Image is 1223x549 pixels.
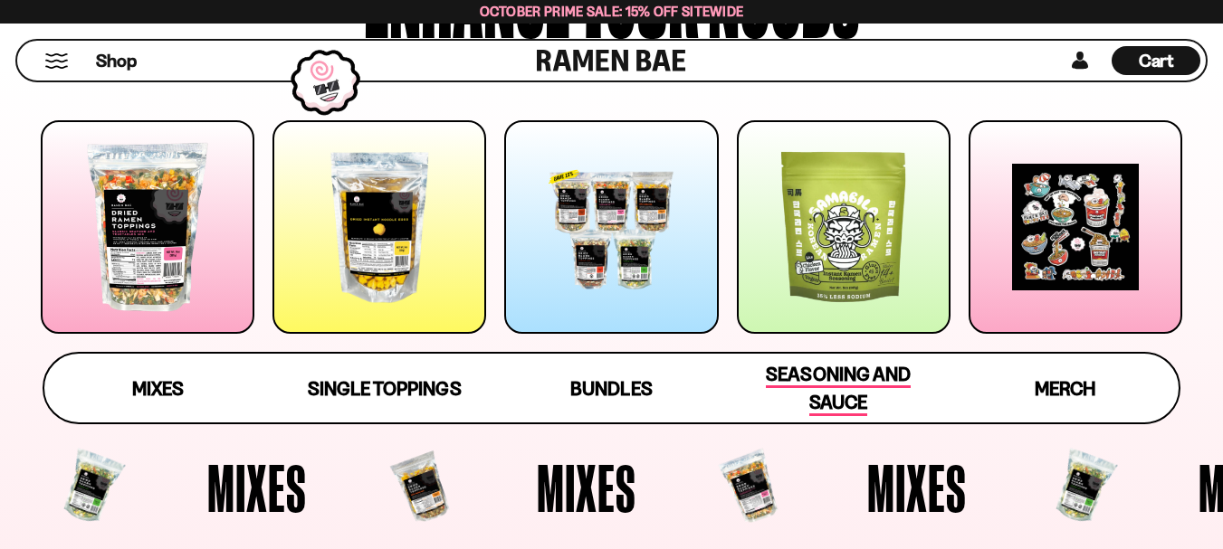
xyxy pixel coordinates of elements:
span: Mixes [207,454,307,521]
a: Mixes [44,354,272,422]
a: Merch [951,354,1179,422]
span: October Prime Sale: 15% off Sitewide [480,3,744,20]
button: Mobile Menu Trigger [44,53,69,69]
span: Mixes [867,454,967,521]
span: Seasoning and Sauce [766,363,910,416]
span: Mixes [132,377,184,400]
span: Cart [1139,50,1174,71]
a: Bundles [498,354,725,422]
span: Bundles [570,377,652,400]
a: Shop [96,46,137,75]
span: Single Toppings [308,377,461,400]
div: Cart [1112,41,1200,80]
a: Seasoning and Sauce [725,354,952,422]
span: Merch [1035,377,1095,400]
span: Shop [96,49,137,73]
span: Mixes [537,454,636,521]
a: Single Toppings [272,354,499,422]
